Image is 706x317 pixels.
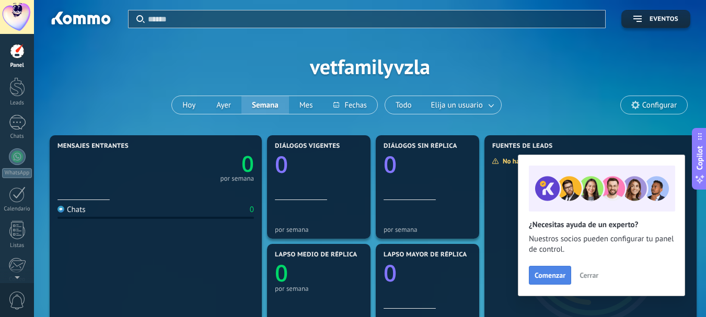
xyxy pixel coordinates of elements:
[384,143,457,150] span: Diálogos sin réplica
[2,168,32,178] div: WhatsApp
[275,257,288,288] text: 0
[57,205,86,215] div: Chats
[220,176,254,181] div: por semana
[275,285,363,292] div: por semana
[241,149,254,179] text: 0
[492,157,619,166] div: No hay suficientes datos para mostrar
[2,133,32,140] div: Chats
[580,272,598,279] span: Cerrar
[156,149,254,179] a: 0
[695,146,705,170] span: Copilot
[384,251,467,259] span: Lapso mayor de réplica
[2,242,32,249] div: Listas
[2,206,32,213] div: Calendario
[492,143,553,150] span: Fuentes de leads
[621,10,690,28] button: Eventos
[275,251,357,259] span: Lapso medio de réplica
[172,96,206,114] button: Hoy
[275,143,340,150] span: Diálogos vigentes
[384,226,471,233] div: por semana
[275,148,288,180] text: 0
[323,96,377,114] button: Fechas
[289,96,323,114] button: Mes
[529,266,571,285] button: Comenzar
[241,96,289,114] button: Semana
[529,234,674,255] span: Nuestros socios pueden configurar tu panel de control.
[57,143,129,150] span: Mensajes entrantes
[384,148,397,180] text: 0
[575,267,603,283] button: Cerrar
[429,98,485,112] span: Elija un usuario
[650,16,678,23] span: Eventos
[529,220,674,230] h2: ¿Necesitas ayuda de un experto?
[422,96,501,114] button: Elija un usuario
[2,62,32,69] div: Panel
[384,257,397,288] text: 0
[2,100,32,107] div: Leads
[250,205,254,215] div: 0
[535,272,565,279] span: Comenzar
[275,226,363,233] div: por semana
[385,96,422,114] button: Todo
[642,101,677,110] span: Configurar
[206,96,241,114] button: Ayer
[57,206,64,213] img: Chats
